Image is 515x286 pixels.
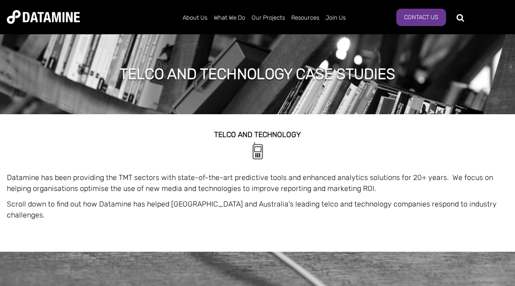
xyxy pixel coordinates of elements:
[288,6,322,30] a: Resources
[396,9,446,26] a: Contact Us
[210,6,248,30] a: What We Do
[7,131,508,139] h2: TELCO and technology
[7,199,508,221] p: Scroll down to find out how Datamine has helped [GEOGRAPHIC_DATA] and Australia's leading telco a...
[247,141,268,161] img: Telecomms-1
[248,6,288,30] a: Our Projects
[120,64,395,84] h1: Telco and Technology case studies
[322,6,349,30] a: Join Us
[7,172,508,194] p: Datamine has been providing the TMT sectors with state-of-the-art predictive tools and enhanced a...
[179,6,210,30] a: About Us
[7,10,80,24] img: Datamine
